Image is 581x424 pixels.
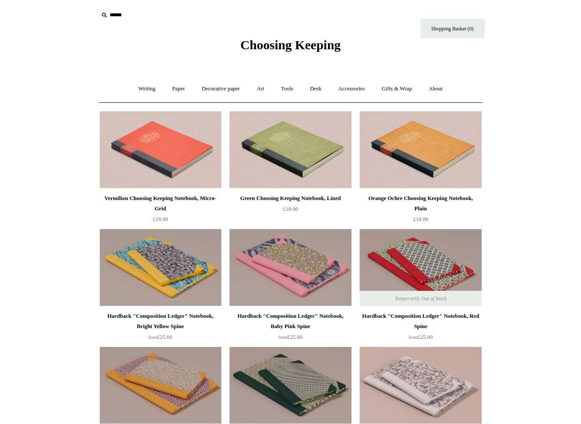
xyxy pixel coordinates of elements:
span: £18.00 [283,206,298,212]
img: Orange Ochre Choosing Keeping Notebook, Plain [360,111,481,188]
img: Hardback "Composition Ledger" Notebook, Red Spine [360,229,481,306]
span: from [409,335,417,340]
span: from [279,335,287,340]
a: Hardback "Composition Ledger" Notebook, Baby Pink Spine from£25.00 [229,311,351,346]
div: Hardback "Composition Ledger" Notebook, Red Spine [362,311,479,331]
div: Hardback "Composition Ledger" Notebook, Bright Yellow Spine [102,311,219,331]
span: £25.00 [409,334,433,340]
a: Green Choosing Keeping Notebook, Lined Green Choosing Keeping Notebook, Lined [229,111,351,188]
a: Hardback "Composition Ledger" Notebook, Mustard Spine Hardback "Composition Ledger" Notebook, Mus... [100,347,221,424]
a: Desk [302,78,329,100]
img: Hardback "Composition Ledger" Notebook, Baby Pink Spine [229,229,351,306]
span: from [149,335,157,340]
div: Green Choosing Keeping Notebook, Lined [232,193,349,203]
a: Decorative paper [194,78,247,100]
a: Choosing Keeping [240,45,340,51]
a: Gifts & Wrap [374,78,420,100]
a: Shopping Basket (0) [420,19,485,38]
a: Hardback "Composition Ledger" Notebook, Bright Yellow Spine Hardback "Composition Ledger" Noteboo... [100,229,221,306]
a: Art [249,78,272,100]
img: Hardback "Composition Ledger" Notebook, Mustard Spine [100,347,221,424]
a: Paper [164,78,193,100]
img: Hardback "Composition Ledger" Notebook, Bright Yellow Spine [100,229,221,306]
img: Hardback "Composition Ledger" Notebook, Green Spine [229,347,351,424]
span: £25.00 [149,334,173,340]
a: Hardback "Composition Ledger" Notebook, Green Spine Hardback "Composition Ledger" Notebook, Green... [229,347,351,424]
a: Hardback "Composition Ledger" Notebook, Zodiac Hardback "Composition Ledger" Notebook, Zodiac [360,347,481,424]
img: Vermilion Choosing Keeping Notebook, Micro-Grid [100,111,221,188]
a: Green Choosing Keeping Notebook, Lined £18.00 [229,193,351,228]
a: Accessories [331,78,372,100]
a: Hardback "Composition Ledger" Notebook, Red Spine from£25.00 [360,311,481,346]
span: £25.00 [279,334,303,340]
a: Hardback "Composition Ledger" Notebook, Bright Yellow Spine from£25.00 [100,311,221,346]
img: Green Choosing Keeping Notebook, Lined [229,111,351,188]
span: Choosing Keeping [240,38,340,52]
a: Tools [273,78,301,100]
div: Hardback "Composition Ledger" Notebook, Baby Pink Spine [232,311,349,331]
div: Orange Ochre Choosing Keeping Notebook, Plain [362,193,479,214]
div: Vermilion Choosing Keeping Notebook, Micro-Grid [102,193,219,214]
a: Hardback "Composition Ledger" Notebook, Red Spine Hardback "Composition Ledger" Notebook, Red Spi... [360,229,481,306]
a: Orange Ochre Choosing Keeping Notebook, Plain £18.00 [360,193,481,228]
img: Hardback "Composition Ledger" Notebook, Zodiac [360,347,481,424]
span: £18.00 [153,216,168,222]
a: Orange Ochre Choosing Keeping Notebook, Plain Orange Ochre Choosing Keeping Notebook, Plain [360,111,481,188]
span: Temporarily Out of Stock [386,291,455,306]
a: Hardback "Composition Ledger" Notebook, Baby Pink Spine Hardback "Composition Ledger" Notebook, B... [229,229,351,306]
a: About [421,78,450,100]
a: Writing [131,78,163,100]
a: Vermilion Choosing Keeping Notebook, Micro-Grid £18.00 [100,193,221,228]
a: Vermilion Choosing Keeping Notebook, Micro-Grid Vermilion Choosing Keeping Notebook, Micro-Grid [100,111,221,188]
span: £18.00 [413,216,429,222]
